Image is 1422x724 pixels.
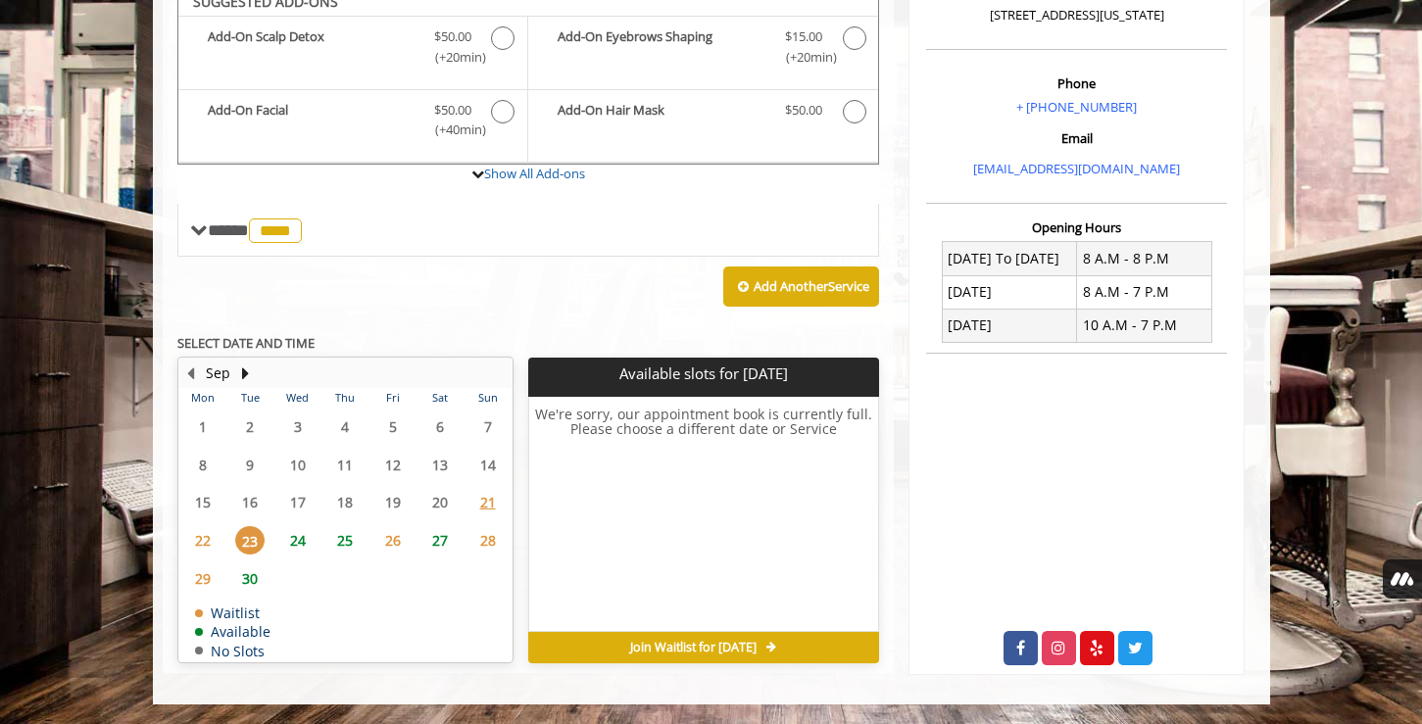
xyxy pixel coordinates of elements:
b: Add-On Eyebrows Shaping [558,26,765,68]
span: $50.00 [434,100,471,121]
button: Next Month [238,362,254,384]
span: 23 [235,526,265,555]
button: Sep [206,362,230,384]
td: Select day28 [464,521,512,559]
td: Select day24 [273,521,320,559]
td: 8 A.M - 8 P.M [1077,242,1212,275]
td: Select day26 [368,521,416,559]
td: No Slots [195,644,270,658]
a: + [PHONE_NUMBER] [1016,98,1137,116]
th: Fri [368,388,416,408]
span: 27 [425,526,455,555]
span: (+20min ) [774,47,832,68]
button: Previous Month [183,362,199,384]
span: (+40min ) [423,120,481,140]
p: [STREET_ADDRESS][US_STATE] [931,5,1222,25]
a: Show All Add-ons [484,165,585,182]
h6: We're sorry, our appointment book is currently full. Please choose a different date or Service [529,407,878,624]
th: Sun [464,388,512,408]
span: $50.00 [785,100,822,121]
b: Add-On Scalp Detox [208,26,415,68]
span: 26 [378,526,408,555]
span: $15.00 [785,26,822,47]
span: (+20min ) [423,47,481,68]
td: Waitlist [195,605,270,620]
th: Wed [273,388,320,408]
span: $50.00 [434,26,471,47]
span: 30 [235,564,265,593]
span: 28 [473,526,503,555]
td: [DATE] [942,309,1077,342]
td: 8 A.M - 7 P.M [1077,275,1212,309]
td: Select day30 [226,559,273,598]
td: Select day29 [179,559,226,598]
span: Join Waitlist for [DATE] [630,640,757,655]
td: [DATE] [942,275,1077,309]
td: Select day25 [321,521,368,559]
b: Add-On Hair Mask [558,100,765,123]
label: Add-On Eyebrows Shaping [538,26,868,72]
td: Select day27 [417,521,464,559]
label: Add-On Facial [188,100,517,146]
h3: Opening Hours [926,220,1227,234]
td: Available [195,624,270,639]
th: Thu [321,388,368,408]
span: 21 [473,488,503,516]
a: [EMAIL_ADDRESS][DOMAIN_NAME] [973,160,1180,177]
label: Add-On Scalp Detox [188,26,517,72]
th: Sat [417,388,464,408]
td: Select day21 [464,483,512,521]
label: Add-On Hair Mask [538,100,868,128]
span: 25 [330,526,360,555]
b: Add Another Service [754,277,869,295]
b: Add-On Facial [208,100,415,141]
td: 10 A.M - 7 P.M [1077,309,1212,342]
p: Available slots for [DATE] [536,365,871,382]
b: SELECT DATE AND TIME [177,334,315,352]
td: [DATE] To [DATE] [942,242,1077,275]
th: Tue [226,388,273,408]
button: Add AnotherService [723,266,879,308]
td: Select day23 [226,521,273,559]
h3: Email [931,131,1222,145]
td: Select day22 [179,521,226,559]
span: 24 [283,526,313,555]
span: 22 [188,526,218,555]
span: 29 [188,564,218,593]
h3: Phone [931,76,1222,90]
th: Mon [179,388,226,408]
